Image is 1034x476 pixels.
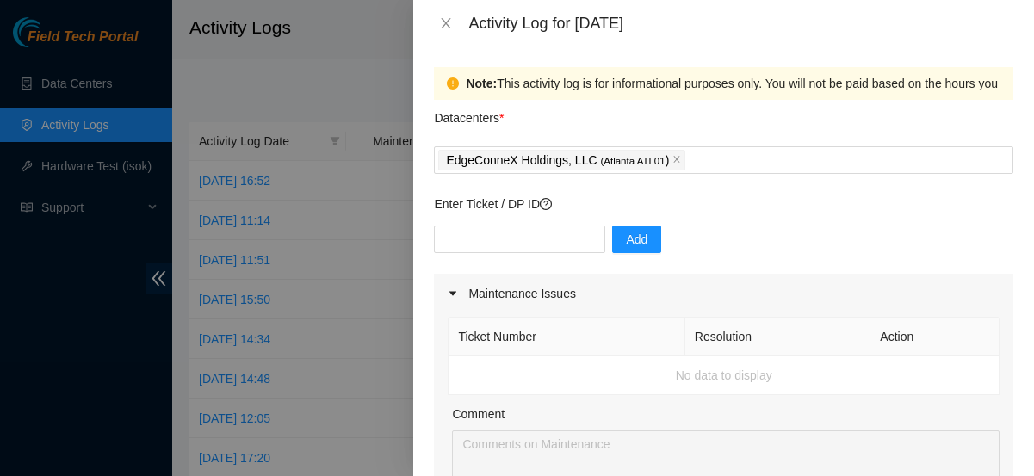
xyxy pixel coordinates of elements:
[600,156,665,166] span: ( Atlanta ATL01
[439,16,453,30] span: close
[870,318,1000,356] th: Action
[449,318,684,356] th: Ticket Number
[672,155,681,165] span: close
[447,77,459,90] span: exclamation-circle
[434,100,504,127] p: Datacenters
[449,356,1000,395] td: No data to display
[626,230,647,249] span: Add
[434,274,1013,313] div: Maintenance Issues
[434,15,458,32] button: Close
[452,405,505,423] label: Comment
[540,198,552,210] span: question-circle
[434,195,1013,213] p: Enter Ticket / DP ID
[448,288,458,299] span: caret-right
[468,14,1013,33] div: Activity Log for [DATE]
[466,74,497,93] strong: Note:
[446,151,669,170] p: EdgeConneX Holdings, LLC )
[612,226,661,253] button: Add
[685,318,871,356] th: Resolution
